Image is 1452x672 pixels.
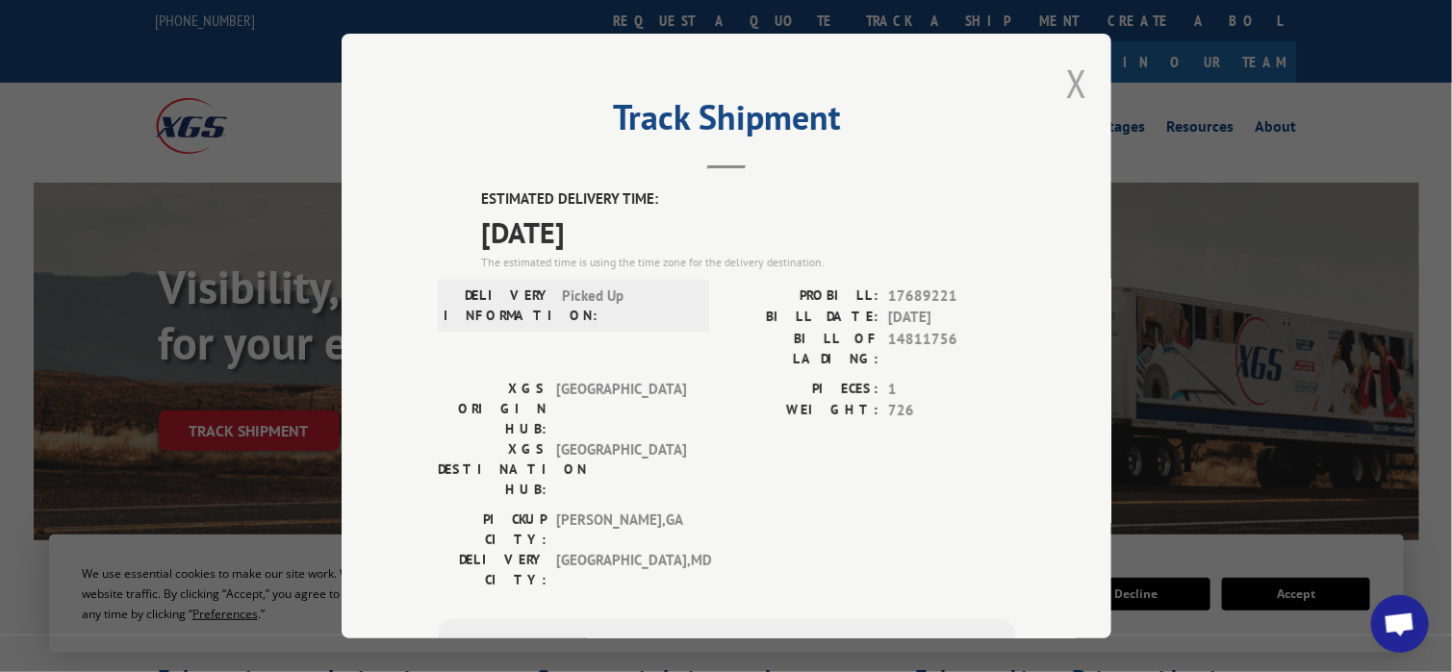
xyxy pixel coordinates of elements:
[1371,595,1429,653] div: Open chat
[1066,58,1087,109] button: Close modal
[481,188,1015,211] label: ESTIMATED DELIVERY TIME:
[726,379,879,401] label: PIECES:
[481,211,1015,254] span: [DATE]
[556,550,686,590] span: [GEOGRAPHIC_DATA] , MD
[888,329,1015,369] span: 14811756
[556,379,686,439] span: [GEOGRAPHIC_DATA]
[444,286,552,326] label: DELIVERY INFORMATION:
[438,439,547,500] label: XGS DESTINATION HUB:
[888,400,1015,422] span: 726
[481,254,1015,271] div: The estimated time is using the time zone for the delivery destination.
[888,286,1015,308] span: 17689221
[438,510,547,550] label: PICKUP CITY:
[438,550,547,590] label: DELIVERY CITY:
[556,510,686,550] span: [PERSON_NAME] , GA
[726,329,879,369] label: BILL OF LADING:
[556,439,686,500] span: [GEOGRAPHIC_DATA]
[888,379,1015,401] span: 1
[726,307,879,329] label: BILL DATE:
[726,286,879,308] label: PROBILL:
[726,400,879,422] label: WEIGHT:
[888,307,1015,329] span: [DATE]
[438,104,1015,140] h2: Track Shipment
[562,286,692,326] span: Picked Up
[438,379,547,439] label: XGS ORIGIN HUB:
